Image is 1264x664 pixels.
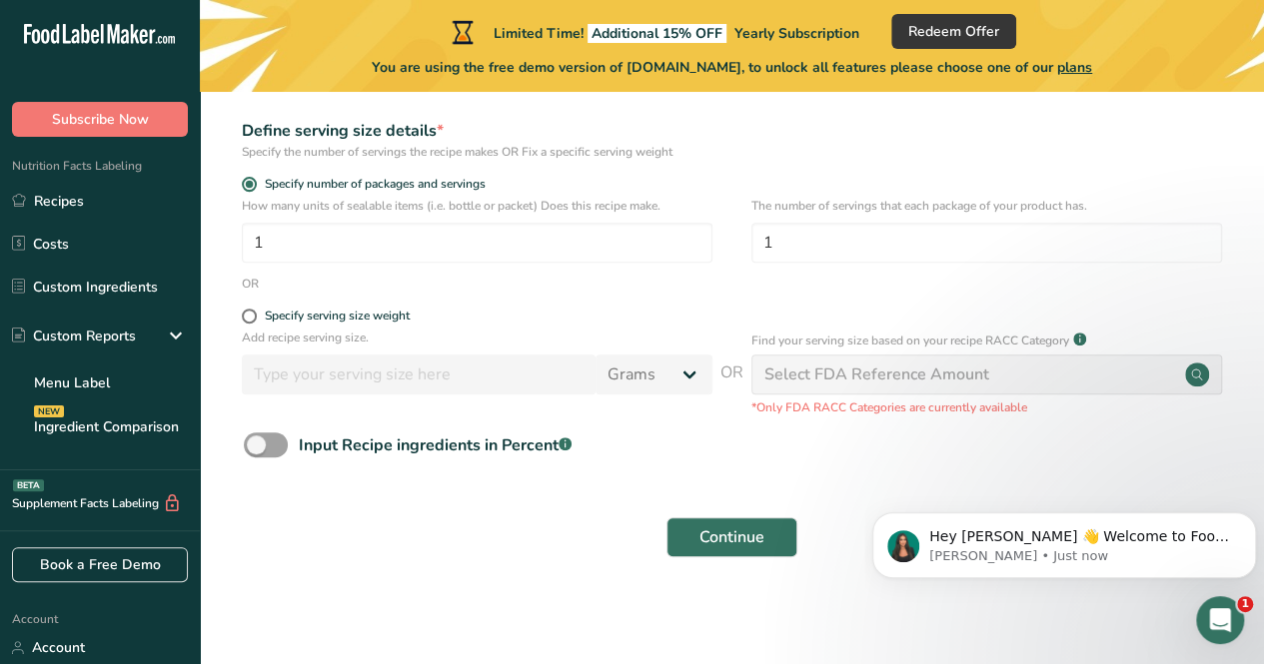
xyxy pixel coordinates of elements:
input: Type your serving size here [242,354,596,394]
div: NEW [34,405,64,417]
div: Custom Reports [12,326,136,346]
button: Subscribe Now [12,102,188,137]
div: Select FDA Reference Amount [764,362,989,386]
div: BETA [13,479,44,491]
p: *Only FDA RACC Categories are currently available [751,398,1222,416]
p: How many units of sealable items (i.e. bottle or packet) Does this recipe make. [242,197,712,215]
span: OR [720,360,743,416]
div: Input Recipe ingredients in Percent [299,433,572,457]
span: Additional 15% OFF [588,24,726,43]
iframe: Intercom live chat [1196,596,1244,644]
p: The number of servings that each package of your product has. [751,197,1222,215]
p: Find your serving size based on your recipe RACC Category [751,332,1069,349]
div: Define serving size details [242,119,712,143]
span: plans [1057,58,1092,77]
div: Limited Time! [448,20,859,44]
div: OR [242,275,259,293]
span: Redeem Offer [908,21,999,42]
span: Subscribe Now [52,109,149,130]
iframe: Intercom notifications message [864,470,1264,610]
span: You are using the free demo version of [DOMAIN_NAME], to unlock all features please choose one of... [372,57,1092,78]
span: 1 [1237,596,1253,612]
button: Redeem Offer [891,14,1016,49]
span: Specify number of packages and servings [257,177,486,192]
div: Specify the number of servings the recipe makes OR Fix a specific serving weight [242,143,712,161]
span: Continue [699,525,764,549]
p: Add recipe serving size. [242,329,712,346]
div: Specify serving size weight [265,309,410,324]
a: Book a Free Demo [12,547,188,582]
span: Yearly Subscription [734,24,859,43]
button: Continue [666,517,797,557]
